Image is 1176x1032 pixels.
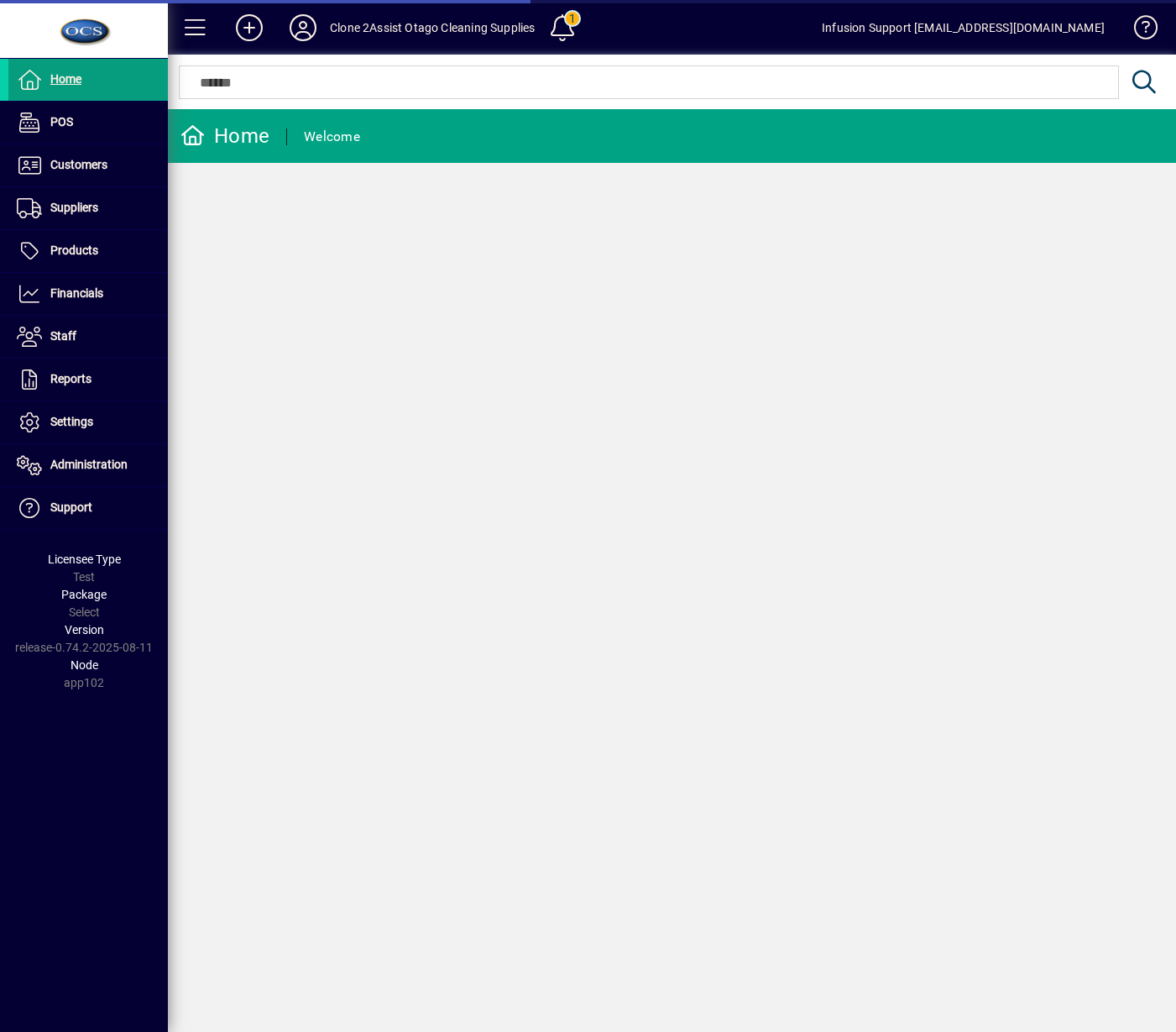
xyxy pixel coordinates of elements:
[822,14,1105,41] div: Infusion Support [EMAIL_ADDRESS][DOMAIN_NAME]
[8,444,168,486] a: Administration
[8,401,168,443] a: Settings
[8,187,168,229] a: Suppliers
[330,14,535,41] div: Clone 2Assist Otago Cleaning Supplies
[50,286,103,300] span: Financials
[1121,3,1155,58] a: Knowledge Base
[8,487,168,529] a: Support
[50,115,73,128] span: POS
[50,415,93,428] span: Settings
[50,158,107,171] span: Customers
[8,144,168,186] a: Customers
[65,623,104,636] span: Version
[8,273,168,315] a: Financials
[50,372,91,385] span: Reports
[50,329,76,343] span: Staff
[222,13,276,43] button: Add
[8,316,168,358] a: Staff
[50,244,98,257] span: Products
[276,13,330,43] button: Profile
[8,230,168,272] a: Products
[50,500,92,514] span: Support
[8,102,168,144] a: POS
[8,359,168,401] a: Reports
[50,201,98,214] span: Suppliers
[50,458,128,471] span: Administration
[71,658,98,672] span: Node
[304,123,360,150] div: Welcome
[61,588,107,601] span: Package
[48,553,121,566] span: Licensee Type
[50,72,81,86] span: Home
[180,123,269,149] div: Home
